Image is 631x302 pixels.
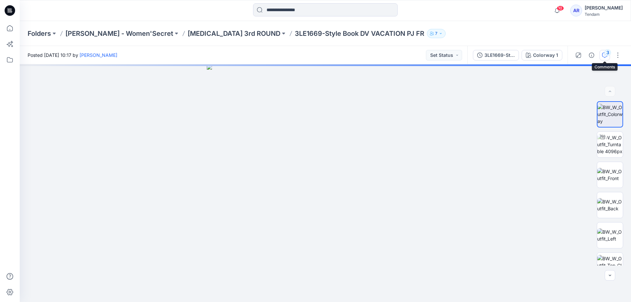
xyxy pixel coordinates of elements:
p: 3LE1669-Style Book DV VACATION PJ FR [295,29,424,38]
a: [MEDICAL_DATA] 3rd ROUND [188,29,280,38]
button: 7 [427,29,446,38]
span: Posted [DATE] 10:17 by [28,52,117,58]
button: 3LE1669-Style Book DV VACATION PJ FR [473,50,519,60]
div: Tendam [585,12,623,17]
img: BW_W_Outfit_Top_CloseUp [597,255,623,276]
div: 3LE1669-Style Book DV VACATION PJ FR [484,52,515,59]
button: Colorway 1 [522,50,562,60]
button: 3 [599,50,610,60]
img: BW_W_Outfit_Left [597,228,623,242]
p: 7 [435,30,437,37]
img: BW_W_Outfit_Back [597,198,623,212]
a: [PERSON_NAME] [80,52,117,58]
div: 3 [604,49,611,56]
span: 10 [557,6,564,11]
a: [PERSON_NAME] - Women'Secret [65,29,173,38]
div: [PERSON_NAME] [585,4,623,12]
a: Folders [28,29,51,38]
img: BW_W_Outfit_Colorway [597,104,622,125]
img: BW_W_Outfit_Turntable 4096px [597,134,623,155]
div: AR [570,5,582,16]
button: Details [586,50,597,60]
img: BW_W_Outfit_Front [597,168,623,182]
img: eyJhbGciOiJIUzI1NiIsImtpZCI6IjAiLCJzbHQiOiJzZXMiLCJ0eXAiOiJKV1QifQ.eyJkYXRhIjp7InR5cGUiOiJzdG9yYW... [207,64,444,302]
div: Colorway 1 [533,52,558,59]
